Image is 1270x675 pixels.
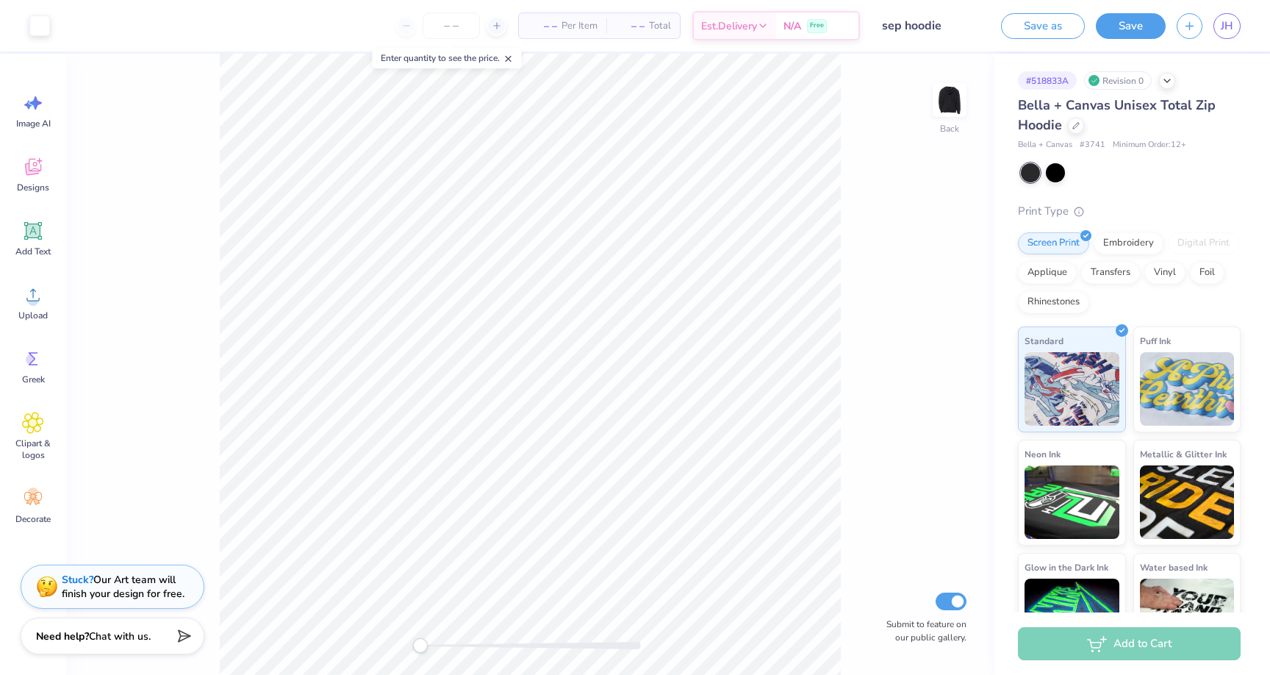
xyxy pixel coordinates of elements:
[1018,232,1089,254] div: Screen Print
[810,21,824,31] span: Free
[1018,139,1072,151] span: Bella + Canvas
[9,438,57,461] span: Clipart & logos
[1140,579,1235,652] img: Water based Ink
[1025,465,1119,539] img: Neon Ink
[17,182,49,193] span: Designs
[18,310,48,321] span: Upload
[62,573,93,587] strong: Stuck?
[649,18,671,34] span: Total
[1140,465,1235,539] img: Metallic & Glitter Ink
[89,629,151,643] span: Chat with us.
[1018,203,1241,220] div: Print Type
[615,18,645,34] span: – –
[562,18,598,34] span: Per Item
[1081,262,1140,284] div: Transfers
[878,618,966,644] label: Submit to feature on our public gallery.
[1213,13,1241,39] a: JH
[15,246,51,257] span: Add Text
[1221,18,1233,35] span: JH
[1025,333,1063,349] span: Standard
[1168,232,1239,254] div: Digital Print
[1001,13,1085,39] button: Save as
[1140,352,1235,426] img: Puff Ink
[1140,333,1171,349] span: Puff Ink
[1140,560,1208,575] span: Water based Ink
[15,513,51,525] span: Decorate
[528,18,557,34] span: – –
[1025,352,1119,426] img: Standard
[1018,262,1077,284] div: Applique
[423,12,480,39] input: – –
[36,629,89,643] strong: Need help?
[1025,446,1061,462] span: Neon Ink
[1140,446,1227,462] span: Metallic & Glitter Ink
[1018,96,1216,134] span: Bella + Canvas Unisex Total Zip Hoodie
[1084,71,1152,90] div: Revision 0
[1190,262,1224,284] div: Foil
[413,638,428,653] div: Accessibility label
[1113,139,1186,151] span: Minimum Order: 12 +
[940,122,959,135] div: Back
[1094,232,1163,254] div: Embroidery
[783,18,801,34] span: N/A
[16,118,51,129] span: Image AI
[701,18,757,34] span: Est. Delivery
[1018,291,1089,313] div: Rhinestones
[1080,139,1105,151] span: # 3741
[62,573,184,601] div: Our Art team will finish your design for free.
[1025,579,1119,652] img: Glow in the Dark Ink
[871,11,979,40] input: Untitled Design
[1144,262,1185,284] div: Vinyl
[935,85,964,115] img: Back
[1096,13,1166,39] button: Save
[1025,560,1108,575] span: Glow in the Dark Ink
[1018,71,1077,90] div: # 518833A
[373,48,522,68] div: Enter quantity to see the price.
[22,374,45,385] span: Greek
